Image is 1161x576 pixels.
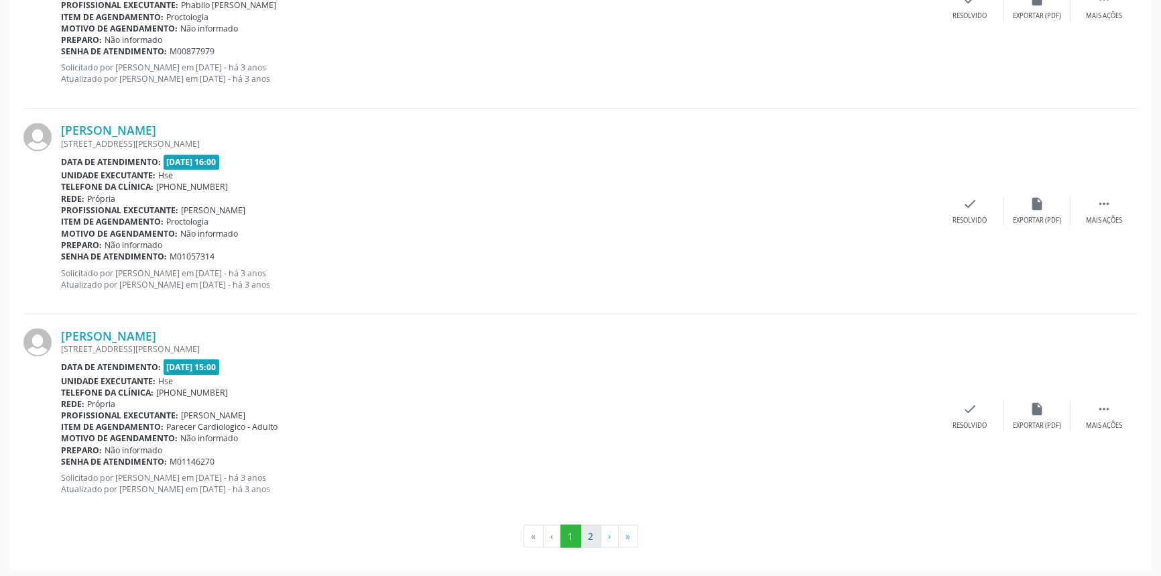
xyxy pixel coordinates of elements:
p: Solicitado por [PERSON_NAME] em [DATE] - há 3 anos Atualizado por [PERSON_NAME] em [DATE] - há 3 ... [61,267,936,290]
b: Motivo de agendamento: [61,227,178,239]
div: Resolvido [953,216,987,225]
b: Unidade executante: [61,170,156,181]
span: Própria [87,398,115,409]
span: Própria [87,193,115,205]
b: Rede: [61,398,84,409]
i: check [963,196,977,211]
span: Não informado [180,23,238,34]
b: Unidade executante: [61,375,156,386]
a: [PERSON_NAME] [61,328,156,343]
span: M00877979 [170,46,215,57]
b: Data de atendimento: [61,361,161,372]
div: Mais ações [1086,420,1122,430]
b: Item de agendamento: [61,216,164,227]
span: M01057314 [170,250,215,262]
div: Resolvido [953,11,987,21]
img: img [23,328,52,356]
b: Senha de atendimento: [61,46,167,57]
span: Não informado [180,432,238,443]
b: Item de agendamento: [61,420,164,432]
b: Motivo de agendamento: [61,23,178,34]
a: [PERSON_NAME] [61,123,156,137]
i: insert_drive_file [1030,401,1044,416]
ul: Pagination [23,524,1138,547]
button: Go to last page [618,524,638,547]
button: Go to next page [601,524,619,547]
span: [PERSON_NAME] [181,205,245,216]
b: Preparo: [61,239,102,250]
div: [STREET_ADDRESS][PERSON_NAME] [61,138,936,150]
span: [PHONE_NUMBER] [156,386,228,398]
div: Exportar (PDF) [1013,11,1061,21]
div: Mais ações [1086,216,1122,225]
div: Exportar (PDF) [1013,420,1061,430]
span: Hse [158,170,173,181]
i:  [1097,401,1111,416]
b: Preparo: [61,444,102,455]
span: [PERSON_NAME] [181,409,245,420]
p: Solicitado por [PERSON_NAME] em [DATE] - há 3 anos Atualizado por [PERSON_NAME] em [DATE] - há 3 ... [61,471,936,494]
span: Não informado [180,227,238,239]
span: Proctologia [166,216,208,227]
b: Profissional executante: [61,409,178,420]
span: Proctologia [166,11,208,23]
span: Não informado [105,34,162,46]
span: Hse [158,375,173,386]
div: [STREET_ADDRESS][PERSON_NAME] [61,343,936,354]
button: Go to page 2 [580,524,601,547]
b: Motivo de agendamento: [61,432,178,443]
div: Exportar (PDF) [1013,216,1061,225]
i:  [1097,196,1111,211]
b: Senha de atendimento: [61,455,167,467]
span: M01146270 [170,455,215,467]
b: Preparo: [61,34,102,46]
span: Parecer Cardiologico - Adulto [166,420,278,432]
b: Telefone da clínica: [61,386,154,398]
div: Mais ações [1086,11,1122,21]
b: Telefone da clínica: [61,181,154,192]
i: check [963,401,977,416]
span: [DATE] 15:00 [164,359,220,374]
i: insert_drive_file [1030,196,1044,211]
b: Item de agendamento: [61,11,164,23]
span: Não informado [105,239,162,250]
span: [PHONE_NUMBER] [156,181,228,192]
b: Senha de atendimento: [61,250,167,262]
b: Rede: [61,193,84,205]
b: Data de atendimento: [61,156,161,168]
b: Profissional executante: [61,205,178,216]
span: Não informado [105,444,162,455]
div: Resolvido [953,420,987,430]
img: img [23,123,52,151]
span: [DATE] 16:00 [164,154,220,170]
button: Go to page 1 [560,524,581,547]
p: Solicitado por [PERSON_NAME] em [DATE] - há 3 anos Atualizado por [PERSON_NAME] em [DATE] - há 3 ... [61,62,936,84]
